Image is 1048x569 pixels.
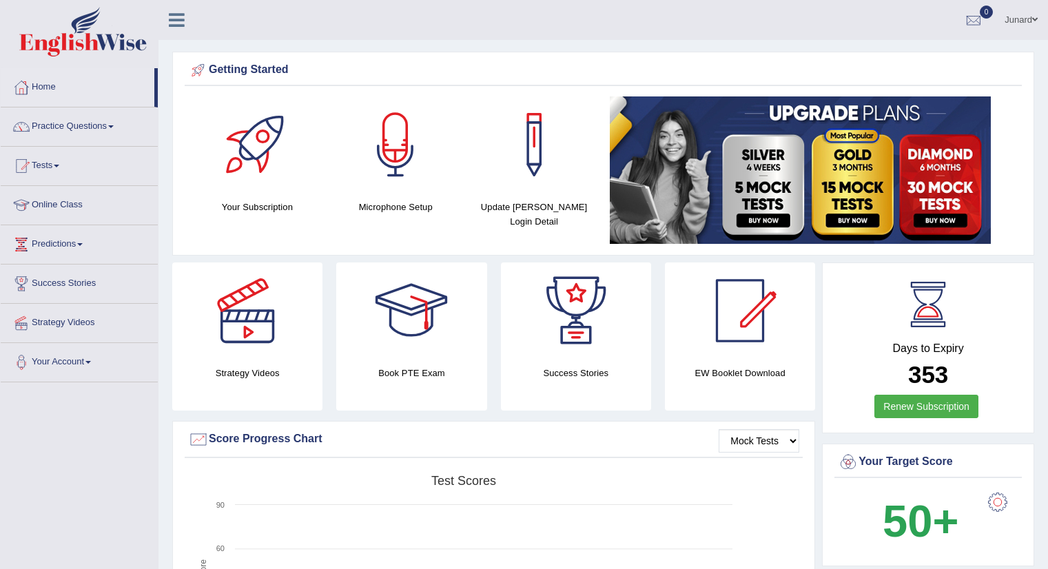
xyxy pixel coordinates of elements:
[838,342,1018,355] h4: Days to Expiry
[431,474,496,488] tspan: Test scores
[216,501,225,509] text: 90
[216,544,225,552] text: 60
[665,366,815,380] h4: EW Booklet Download
[1,265,158,299] a: Success Stories
[610,96,991,244] img: small5.jpg
[838,452,1018,473] div: Your Target Score
[1,68,154,103] a: Home
[472,200,597,229] h4: Update [PERSON_NAME] Login Detail
[336,366,486,380] h4: Book PTE Exam
[501,366,651,380] h4: Success Stories
[188,429,799,450] div: Score Progress Chart
[883,496,958,546] b: 50+
[980,6,994,19] span: 0
[1,186,158,220] a: Online Class
[1,147,158,181] a: Tests
[1,304,158,338] a: Strategy Videos
[1,343,158,377] a: Your Account
[188,60,1018,81] div: Getting Started
[874,395,978,418] a: Renew Subscription
[908,361,948,388] b: 353
[1,225,158,260] a: Predictions
[195,200,320,214] h4: Your Subscription
[333,200,458,214] h4: Microphone Setup
[172,366,322,380] h4: Strategy Videos
[1,107,158,142] a: Practice Questions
